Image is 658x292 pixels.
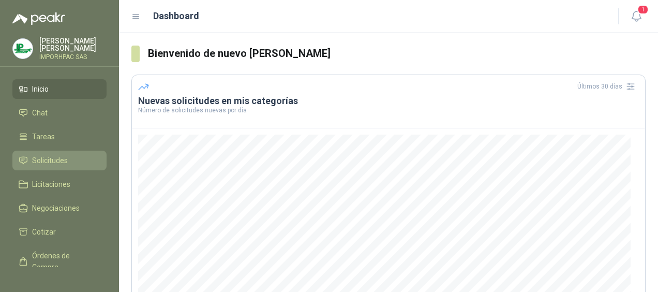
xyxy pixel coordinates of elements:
p: [PERSON_NAME] [PERSON_NAME] [39,37,107,52]
h3: Bienvenido de nuevo [PERSON_NAME] [148,46,646,62]
a: Cotizar [12,222,107,242]
span: Tareas [32,131,55,142]
img: Company Logo [13,39,33,59]
span: Chat [32,107,48,119]
span: 1 [637,5,649,14]
span: Órdenes de Compra [32,250,97,273]
span: Solicitudes [32,155,68,166]
a: Licitaciones [12,174,107,194]
a: Órdenes de Compra [12,246,107,277]
p: Número de solicitudes nuevas por día [138,107,639,113]
span: Inicio [32,83,49,95]
span: Cotizar [32,226,56,238]
img: Logo peakr [12,12,65,25]
h1: Dashboard [153,9,199,23]
button: 1 [627,7,646,26]
a: Tareas [12,127,107,147]
a: Chat [12,103,107,123]
a: Solicitudes [12,151,107,170]
span: Licitaciones [32,179,70,190]
p: IMPORHPAC SAS [39,54,107,60]
div: Últimos 30 días [577,78,639,95]
span: Negociaciones [32,202,80,214]
a: Negociaciones [12,198,107,218]
a: Inicio [12,79,107,99]
h3: Nuevas solicitudes en mis categorías [138,95,639,107]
